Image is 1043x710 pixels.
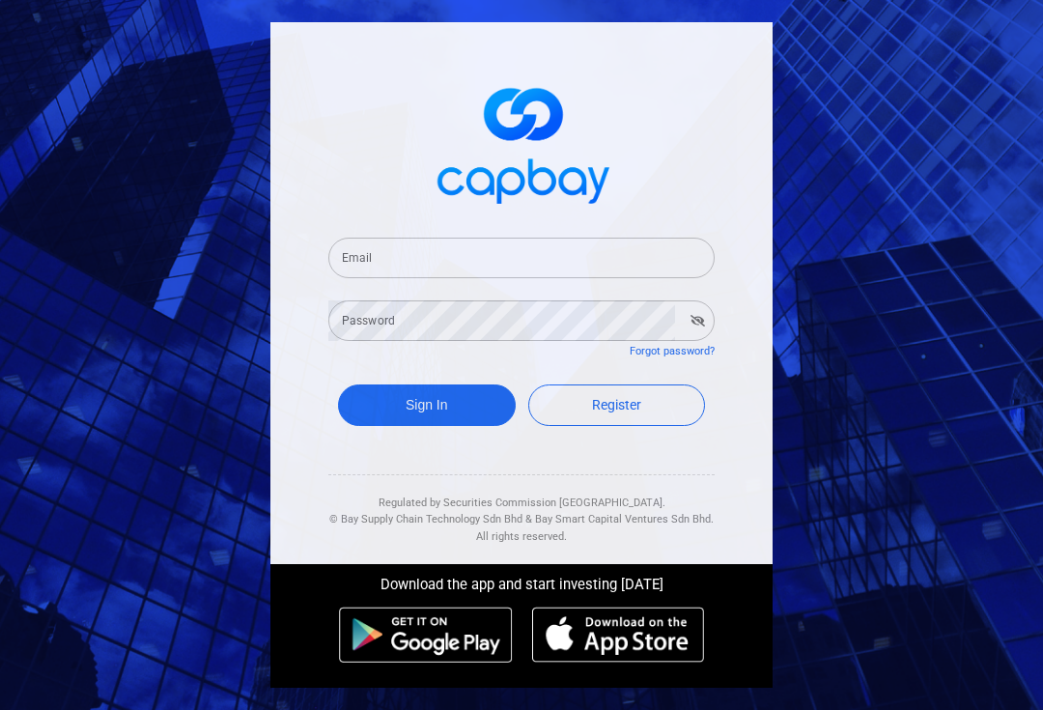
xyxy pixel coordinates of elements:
[630,345,715,357] a: Forgot password?
[425,71,618,214] img: logo
[592,397,641,412] span: Register
[256,564,787,597] div: Download the app and start investing [DATE]
[528,384,706,426] a: Register
[339,607,513,663] img: android
[535,513,714,525] span: Bay Smart Capital Ventures Sdn Bhd.
[532,607,704,663] img: ios
[338,384,516,426] button: Sign In
[328,475,715,546] div: Regulated by Securities Commission [GEOGRAPHIC_DATA]. & All rights reserved.
[329,513,522,525] span: © Bay Supply Chain Technology Sdn Bhd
